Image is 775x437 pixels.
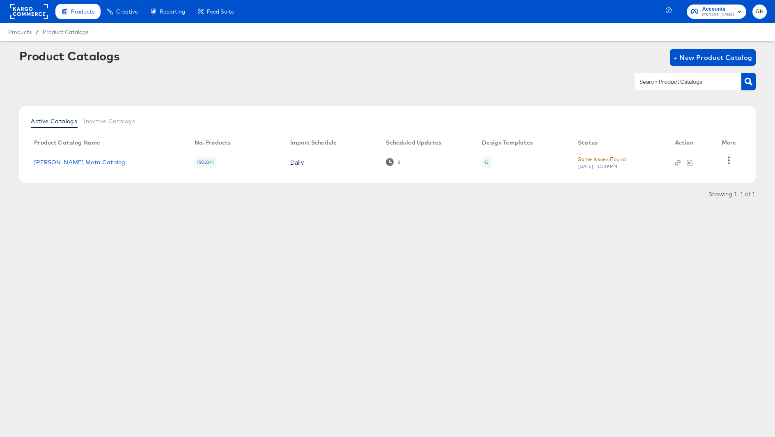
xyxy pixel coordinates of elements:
[207,8,234,15] span: Feed Suite
[195,139,231,146] div: No. Products
[71,8,94,15] span: Products
[702,5,734,14] span: Accounts
[638,77,725,87] input: Search Product Catalogs
[715,136,746,149] th: More
[34,139,100,146] div: Product Catalog Name
[397,159,401,165] div: 2
[386,158,400,166] div: 2
[386,139,441,146] div: Scheduled Updates
[756,7,764,16] span: GH
[670,49,756,66] button: + New Product Catalog
[708,191,756,197] div: Showing 1–1 of 1
[752,5,767,19] button: GH
[32,29,43,35] span: /
[702,11,734,18] span: [PERSON_NAME]
[482,157,491,168] div: 13
[578,155,626,169] button: Some Issues Found[DATE] - 12:39 PM
[160,8,185,15] span: Reporting
[84,118,135,124] span: Inactive Catalogs
[31,118,77,124] span: Active Catalogs
[290,139,337,146] div: Import Schedule
[687,5,746,19] button: Accounts[PERSON_NAME]
[8,29,32,35] span: Products
[668,136,715,149] th: Action
[578,163,617,169] div: [DATE] - 12:39 PM
[116,8,138,15] span: Creative
[571,136,668,149] th: Status
[673,52,752,63] span: + New Product Catalog
[195,157,216,168] div: 1502341
[484,159,488,166] div: 13
[19,49,119,62] div: Product Catalogs
[284,149,379,175] td: Daily
[482,139,533,146] div: Design Templates
[578,155,626,163] div: Some Issues Found
[34,159,125,166] a: [PERSON_NAME] Meta Catalog
[43,29,88,35] a: Product Catalogs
